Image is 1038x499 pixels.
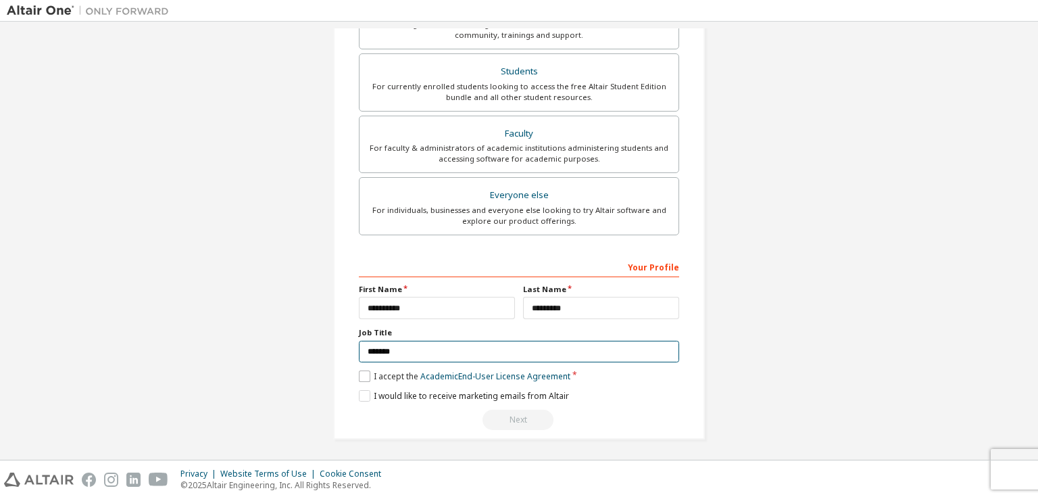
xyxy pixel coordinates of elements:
[149,473,168,487] img: youtube.svg
[7,4,176,18] img: Altair One
[368,62,670,81] div: Students
[359,371,570,382] label: I accept the
[359,256,679,277] div: Your Profile
[368,205,670,227] div: For individuals, businesses and everyone else looking to try Altair software and explore our prod...
[320,469,389,479] div: Cookie Consent
[368,143,670,164] div: For faculty & administrators of academic institutions administering students and accessing softwa...
[368,186,670,205] div: Everyone else
[359,327,679,338] label: Job Title
[180,479,389,491] p: © 2025 Altair Engineering, Inc. All Rights Reserved.
[420,371,570,382] a: Academic End-User License Agreement
[126,473,141,487] img: linkedin.svg
[368,19,670,41] div: For existing customers looking to access software downloads, HPC resources, community, trainings ...
[368,81,670,103] div: For currently enrolled students looking to access the free Altair Student Edition bundle and all ...
[4,473,74,487] img: altair_logo.svg
[359,390,569,402] label: I would like to receive marketing emails from Altair
[359,410,679,430] div: Read and acccept EULA to continue
[104,473,118,487] img: instagram.svg
[359,284,515,295] label: First Name
[220,469,320,479] div: Website Terms of Use
[82,473,96,487] img: facebook.svg
[180,469,220,479] div: Privacy
[368,124,670,143] div: Faculty
[523,284,679,295] label: Last Name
